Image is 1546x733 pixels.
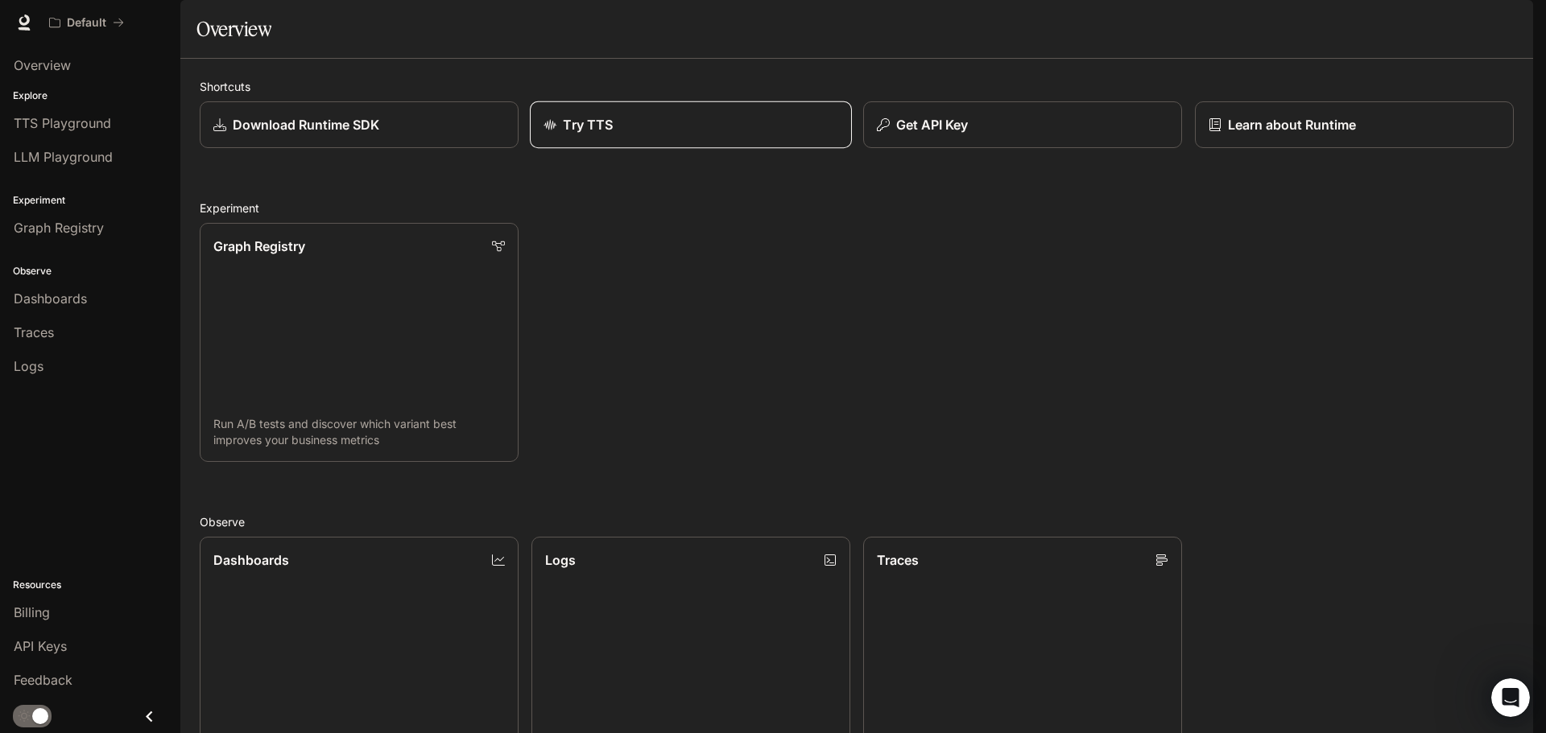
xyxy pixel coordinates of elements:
[200,78,1514,95] h2: Shortcuts
[196,13,271,45] h1: Overview
[1491,678,1530,717] iframe: Intercom live chat
[563,115,613,134] p: Try TTS
[233,115,379,134] p: Download Runtime SDK
[42,6,131,39] button: All workspaces
[200,513,1514,530] h2: Observe
[896,115,968,134] p: Get API Key
[530,101,852,149] a: Try TTS
[67,16,106,30] p: Default
[213,237,305,256] p: Graph Registry
[200,223,519,462] a: Graph RegistryRun A/B tests and discover which variant best improves your business metrics
[545,550,576,570] p: Logs
[1195,101,1514,148] a: Learn about Runtime
[863,101,1182,148] button: Get API Key
[200,200,1514,216] h2: Experiment
[213,550,289,570] p: Dashboards
[200,101,519,148] a: Download Runtime SDK
[1228,115,1356,134] p: Learn about Runtime
[877,550,919,570] p: Traces
[213,416,505,448] p: Run A/B tests and discover which variant best improves your business metrics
